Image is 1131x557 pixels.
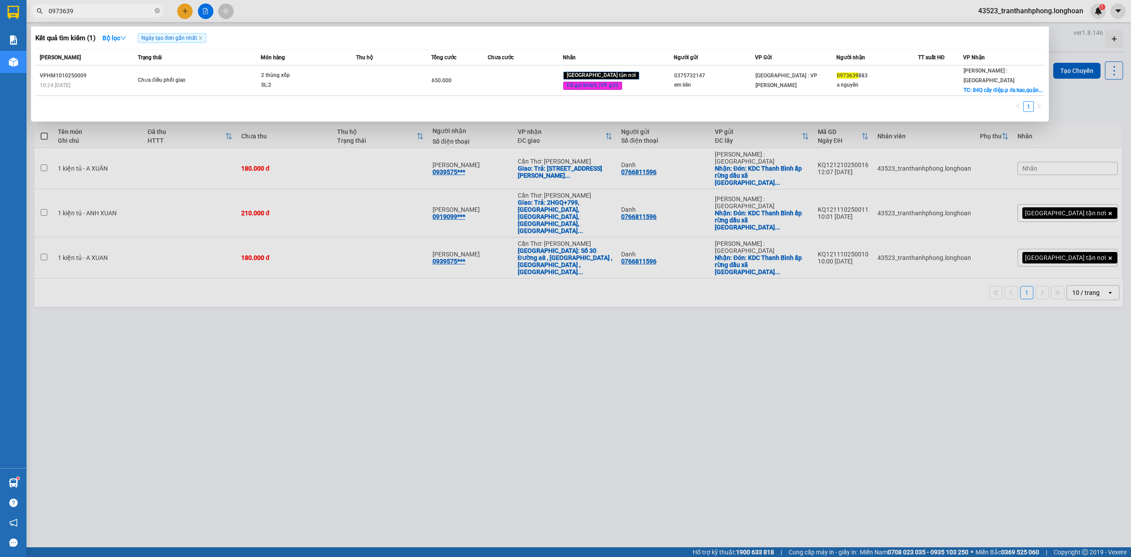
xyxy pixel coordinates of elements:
[837,72,858,79] span: 0973639
[120,35,126,41] span: down
[8,6,19,19] img: logo-vxr
[9,57,18,67] img: warehouse-icon
[261,71,327,80] div: 2 thùng xốp
[9,499,18,507] span: question-circle
[155,8,160,13] span: close-circle
[964,87,1043,93] span: TC: 84Q cây điệp.p đa kao,quận...
[674,71,755,80] div: 0375732147
[674,80,755,90] div: em liên
[9,519,18,527] span: notification
[755,54,772,61] span: VP Gửi
[1013,101,1023,112] button: left
[17,477,19,480] sup: 1
[49,6,153,16] input: Tìm tên, số ĐT hoặc mã đơn
[1034,101,1044,112] button: right
[9,478,18,488] img: warehouse-icon
[674,54,698,61] span: Người gửi
[102,34,126,42] strong: Bộ lọc
[35,34,95,43] h3: Kết quả tìm kiếm ( 1 )
[138,54,162,61] span: Trạng thái
[40,54,81,61] span: [PERSON_NAME]
[918,54,945,61] span: TT xuất HĐ
[1024,102,1033,111] a: 1
[37,8,43,14] span: search
[261,54,285,61] span: Món hàng
[964,68,1014,84] span: [PERSON_NAME] : [GEOGRAPHIC_DATA]
[836,54,865,61] span: Người nhận
[755,72,817,88] span: [GEOGRAPHIC_DATA] : VP [PERSON_NAME]
[40,82,70,88] span: 10:24 [DATE]
[261,80,327,90] div: SL: 2
[1023,101,1034,112] li: 1
[1015,103,1021,109] span: left
[1036,103,1042,109] span: right
[138,76,204,85] div: Chưa điều phối giao
[9,538,18,547] span: message
[198,36,203,40] span: close
[963,54,985,61] span: VP Nhận
[1013,101,1023,112] li: Previous Page
[431,54,456,61] span: Tổng cước
[432,77,452,84] span: 650.000
[837,71,917,80] div: 883
[356,54,373,61] span: Thu hộ
[138,33,206,43] span: Ngày tạo đơn gần nhất
[9,35,18,45] img: solution-icon
[95,31,133,45] button: Bộ lọcdown
[1034,101,1044,112] li: Next Page
[837,80,917,90] div: a nguyên
[563,72,639,80] span: [GEOGRAPHIC_DATA] tận nơi
[563,54,576,61] span: Nhãn
[40,71,135,80] div: VPHM1010250009
[488,54,514,61] span: Chưa cước
[563,82,622,90] span: Đã gọi khách (VP gửi)
[155,7,160,15] span: close-circle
